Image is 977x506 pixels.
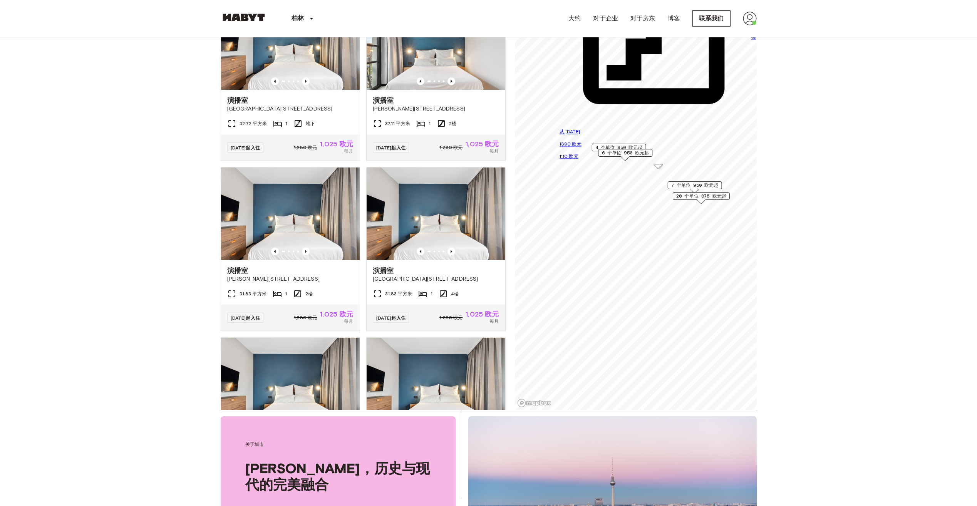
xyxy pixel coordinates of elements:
span: 地下 [306,120,315,127]
span: [GEOGRAPHIC_DATA][STREET_ADDRESS] [373,275,499,283]
span: [DATE]起入住 [231,145,260,151]
span: 7 个单位 950 欧元起 [671,182,718,189]
span: 2楼 [449,120,456,127]
button: 上一张图片 [417,248,424,255]
a: DE-01-482-104-01单位营销图片上一张图片上一张图片演播室[PERSON_NAME][STREET_ADDRESS]29.04 平方米11楼[DATE]起入住1,190 欧元950 ... [221,337,360,501]
span: [PERSON_NAME][STREET_ADDRESS] [373,105,499,113]
a: 博客 [668,14,680,23]
div: 地图标记 [672,192,729,204]
span: [DATE]起入住 [231,315,260,321]
button: 上一张图片 [302,77,310,85]
span: [PERSON_NAME][STREET_ADDRESS] [227,275,354,283]
div: 地图标记 [667,181,722,193]
span: 1,280 欧元 [294,144,317,151]
img: 化身 [743,12,757,25]
span: 演播室 [373,266,394,275]
a: 对于房东 [630,14,655,23]
span: [DATE]起入住 [376,145,406,151]
a: 对于企业 [593,14,618,23]
span: 1,280 欧元 [294,314,317,321]
span: 2楼 [305,290,313,297]
span: 1,280 欧元 [439,144,463,151]
img: 哈比特 [221,13,267,21]
span: 关于城市 [245,441,431,448]
a: DE-01-481-412-01单位营销图片上一张图片上一张图片演播室[GEOGRAPHIC_DATA][STREET_ADDRESS]31.83 平方米14楼[DATE]起入住1,280 欧元... [366,167,506,331]
span: 演播室 [373,96,394,105]
span: 1,025 欧元 [320,311,353,318]
img: DE-01-481-412-01单位营销图片 [367,168,505,260]
span: 1,025 欧元 [466,141,499,147]
p: 柏林 [292,14,304,23]
span: 1,025 欧元 [320,141,353,147]
span: 每月 [489,147,499,154]
span: [DATE]起入住 [376,315,406,321]
button: 上一张图片 [271,77,279,85]
span: 37.11 平方米 [385,120,410,127]
a: DE-01-482-209-01单元营销图片上一张图片上一张图片演播室[PERSON_NAME][STREET_ADDRESS]31.83 平方米12楼[DATE]起入住1,280 欧元1,02... [221,167,360,331]
span: 每月 [489,318,499,325]
a: 联系我们 [692,10,731,27]
span: 1 [285,290,287,297]
p: 1390 欧元 [559,140,757,148]
span: 1 [431,290,432,297]
button: 上一张图片 [417,77,424,85]
span: 每月 [344,318,353,325]
img: DE-01-481-218-01单元营销图片 [367,338,505,430]
p: 1110 欧元 [559,152,757,160]
img: DE-01-482-209-01单元营销图片 [221,168,360,260]
button: 上一张图片 [271,248,279,255]
span: 1 [285,120,287,127]
span: 1 [429,120,431,127]
a: DE-01-481-218-01单元营销图片上一张图片上一张图片演播室[GEOGRAPHIC_DATA][STREET_ADDRESS]29.04 平方米12楼从 [DATE] 开始入住1,19... [366,337,506,501]
button: 上一张图片 [447,248,455,255]
span: 演播室 [227,266,248,275]
button: 上一张图片 [302,248,310,255]
img: DE-01-482-104-01单位营销图片 [221,338,360,430]
span: 20 个单位 875 欧元起 [676,193,726,199]
a: 大约 [568,14,581,23]
span: 32.72 平方米 [240,120,267,127]
span: [GEOGRAPHIC_DATA][STREET_ADDRESS] [227,105,354,113]
span: 31.83 平方米 [385,290,412,297]
span: 1,280 欧元 [439,314,463,321]
span: 4楼 [451,290,459,297]
span: 31.83 平方米 [240,290,266,297]
span: 从 [DATE] [559,129,580,134]
span: [PERSON_NAME]，历史与现代的完美融合 [245,460,431,493]
a: Mapbox 标志 [517,399,551,407]
span: 1,025 欧元 [466,311,499,318]
span: 每月 [344,147,353,154]
span: 演播室 [227,96,248,105]
button: 上一张图片 [447,77,455,85]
